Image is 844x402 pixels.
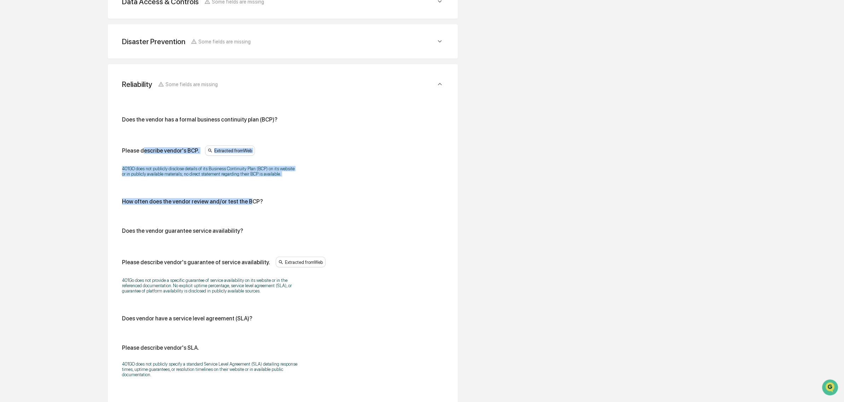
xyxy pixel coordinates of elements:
[122,37,185,46] div: Disaster Prevention
[4,86,48,99] a: 🖐️Preclearance
[122,344,199,351] div: Please describe vendor's SLA.
[14,102,45,110] span: Data Lookup
[122,361,299,377] p: 401GO does not publicly specify a standard Service Level Agreement (SLA) detailing response times...
[122,259,270,266] div: Please describe vendor's guarantee of service availability.
[24,54,116,61] div: Start new chat
[7,103,13,109] div: 🔎
[821,379,840,398] iframe: Open customer support
[48,86,91,99] a: 🗄️Attestations
[199,39,251,45] span: Some fields are missing
[122,80,152,89] div: Reliability
[276,257,326,267] div: Extracted from Web
[7,54,20,67] img: 1746055101610-c473b297-6a78-478c-a979-82029cc54cd1
[120,56,129,65] button: Start new chat
[122,116,278,123] div: Does the vendor has a formal business continuity plan (BCP)?
[4,100,47,112] a: 🔎Data Lookup
[7,90,13,95] div: 🖐️
[205,146,255,156] div: Extracted from Web
[58,89,88,96] span: Attestations
[166,81,218,87] span: Some fields are missing
[122,278,299,294] p: 401Go does not provide a specific guarantee of service availability on its website or in the refe...
[50,119,86,125] a: Powered byPylon
[7,15,129,26] p: How can we help?
[122,166,299,177] p: 401GO does not publicly disclose details of its Business Continuity Plan (BCP) on its website or ...
[122,315,252,322] div: Does vendor have a service level agreement (SLA)?
[51,90,57,95] div: 🗄️
[116,73,449,96] div: ReliabilitySome fields are missing
[116,33,449,50] div: Disaster PreventionSome fields are missing
[122,198,263,205] div: How often does the vendor review and/or test the BCP?
[70,120,86,125] span: Pylon
[122,147,199,154] div: Please describe vendor's BCP.
[24,61,89,67] div: We're available if you need us!
[14,89,46,96] span: Preclearance
[122,227,243,234] div: Does the vendor guarantee service availability?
